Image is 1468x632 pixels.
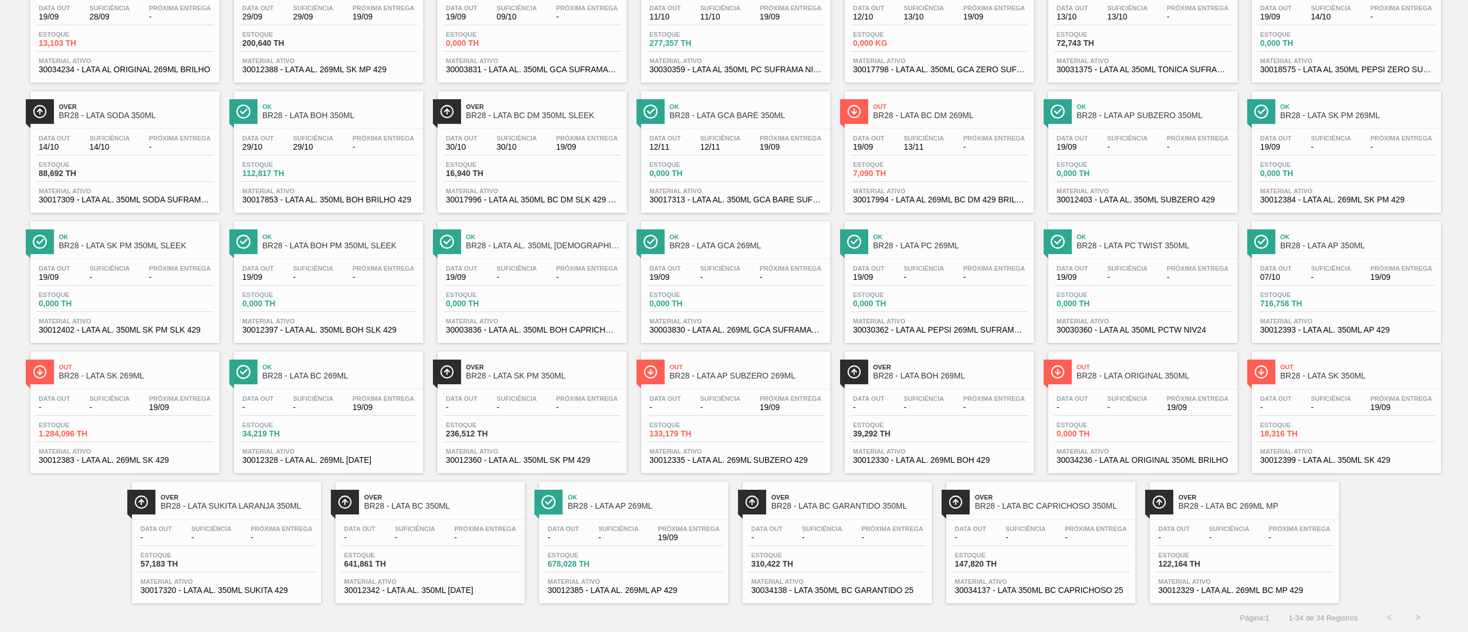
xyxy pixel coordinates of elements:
[1057,5,1088,11] span: Data out
[446,5,478,11] span: Data out
[1260,143,1292,151] span: 19/09
[700,5,740,11] span: Suficiência
[263,241,417,250] span: BR28 - LATA BOH PM 350ML SLEEK
[1260,57,1432,64] span: Material ativo
[1057,31,1137,38] span: Estoque
[853,5,885,11] span: Data out
[1077,364,1232,370] span: Out
[1167,143,1229,151] span: -
[847,365,861,379] img: Ícone
[556,13,618,21] span: -
[1167,5,1229,11] span: Próxima Entrega
[39,318,211,325] span: Material ativo
[1107,135,1147,142] span: Suficiência
[1051,365,1065,379] img: Ícone
[149,13,211,21] span: -
[89,5,130,11] span: Suficiência
[39,273,71,282] span: 19/09
[39,39,119,48] span: 13,103 TH
[497,135,537,142] span: Suficiência
[1371,5,1432,11] span: Próxima Entrega
[293,5,333,11] span: Suficiência
[847,104,861,119] img: Ícone
[1051,104,1065,119] img: Ícone
[33,235,47,249] img: Ícone
[446,143,478,151] span: 30/10
[1280,103,1435,110] span: Ok
[836,213,1040,343] a: ÍconeOkBR28 - LATA PC 269MLData out19/09Suficiência-Próxima Entrega-Estoque0,000 THMaterial ativo...
[446,161,526,168] span: Estoque
[39,265,71,272] span: Data out
[353,13,415,21] span: 19/09
[497,5,537,11] span: Suficiência
[149,265,211,272] span: Próxima Entrega
[39,65,211,74] span: 30034234 - LATA AL ORIGINAL 269ML BRILHO
[873,364,1028,370] span: Over
[650,169,730,178] span: 0,000 TH
[440,235,454,249] img: Ícone
[1057,196,1229,204] span: 30012403 - LATA AL. 350ML SUBZERO 429
[243,196,415,204] span: 30017853 - LATA AL. 350ML BOH BRILHO 429
[1040,343,1243,473] a: ÍconeOutBR28 - LATA ORIGINAL 350MLData out-Suficiência-Próxima Entrega19/09Estoque0,000 THMateria...
[1107,265,1147,272] span: Suficiência
[243,265,274,272] span: Data out
[670,111,825,120] span: BR28 - LATA GCA BARÉ 350ML
[497,13,537,21] span: 09/10
[39,57,211,64] span: Material ativo
[1057,273,1088,282] span: 19/09
[59,103,214,110] span: Over
[446,13,478,21] span: 19/09
[497,273,537,282] span: -
[1057,57,1229,64] span: Material ativo
[760,143,822,151] span: 19/09
[1311,5,1351,11] span: Suficiência
[466,103,621,110] span: Over
[1371,135,1432,142] span: Próxima Entrega
[633,213,836,343] a: ÍconeOkBR28 - LATA GCA 269MLData out19/09Suficiência-Próxima Entrega-Estoque0,000 THMaterial ativ...
[225,83,429,213] a: ÍconeOkBR28 - LATA BOH 350MLData out29/10Suficiência29/10Próxima Entrega-Estoque112,817 THMateria...
[446,31,526,38] span: Estoque
[1260,299,1341,308] span: 716,758 TH
[904,273,944,282] span: -
[39,188,211,194] span: Material ativo
[353,135,415,142] span: Próxima Entrega
[243,161,323,168] span: Estoque
[650,291,730,298] span: Estoque
[1260,188,1432,194] span: Material ativo
[225,343,429,473] a: ÍconeOkBR28 - LATA BC 269MLData out-Suficiência-Próxima Entrega19/09Estoque34,219 THMaterial ativ...
[89,135,130,142] span: Suficiência
[293,273,333,282] span: -
[1311,13,1351,21] span: 14/10
[853,265,885,272] span: Data out
[236,365,251,379] img: Ícone
[466,241,621,250] span: BR28 - LATA AL. 350ML BOH PARINTINS
[466,233,621,240] span: Ok
[263,364,417,370] span: Ok
[440,365,454,379] img: Ícone
[466,364,621,370] span: Over
[353,5,415,11] span: Próxima Entrega
[1280,364,1435,370] span: Out
[1260,196,1432,204] span: 30012384 - LATA AL. 269ML SK PM 429
[263,233,417,240] span: Ok
[1371,273,1432,282] span: 19/09
[39,291,119,298] span: Estoque
[466,111,621,120] span: BR28 - LATA BC DM 350ML SLEEK
[633,83,836,213] a: ÍconeOkBR28 - LATA GCA BARÉ 350MLData out12/11Suficiência12/11Próxima Entrega19/09Estoque0,000 TH...
[650,196,822,204] span: 30017313 - LATA AL. 350ML GCA BARE SUFRAMA 429
[353,143,415,151] span: -
[446,265,478,272] span: Data out
[904,143,944,151] span: 13/11
[650,318,822,325] span: Material ativo
[556,5,618,11] span: Próxima Entrega
[243,5,274,11] span: Data out
[446,135,478,142] span: Data out
[700,143,740,151] span: 12/11
[853,31,934,38] span: Estoque
[149,273,211,282] span: -
[243,188,415,194] span: Material ativo
[760,5,822,11] span: Próxima Entrega
[760,13,822,21] span: 19/09
[670,241,825,250] span: BR28 - LATA GCA 269ML
[1057,39,1137,48] span: 72,743 TH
